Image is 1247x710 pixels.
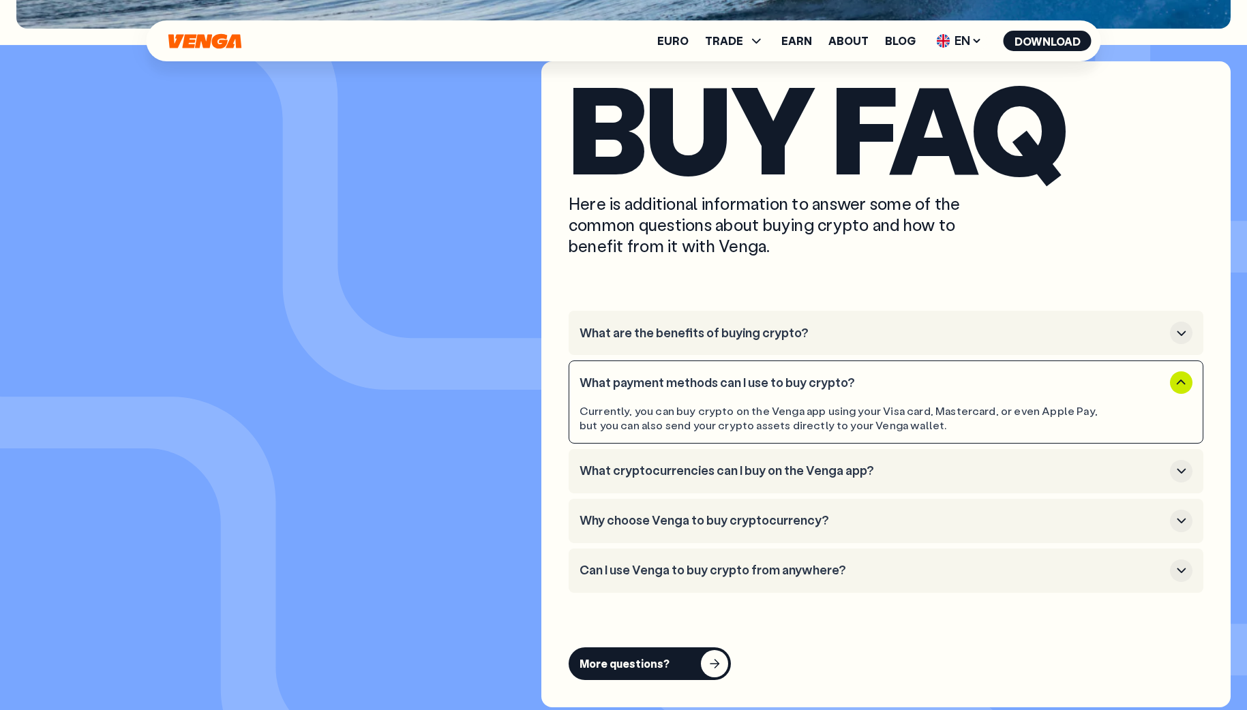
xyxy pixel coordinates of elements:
a: About [828,35,869,46]
button: More questions? [569,647,731,680]
a: Blog [885,35,916,46]
button: Can I use Venga to buy crypto from anywhere? [580,559,1192,582]
button: What cryptocurrencies can I buy on the Venga app? [580,460,1192,482]
span: EN [932,30,987,52]
img: flag-uk [937,34,950,48]
h3: What payment methods can I use to buy crypto? [580,375,1165,390]
a: Euro [657,35,689,46]
button: What are the benefits of buying crypto? [580,322,1192,344]
button: What payment methods can I use to buy crypto? [580,371,1192,394]
h3: Why choose Venga to buy cryptocurrency? [580,513,1165,528]
div: Currently, you can buy crypto on the Venga app using your Visa card, Mastercard, or even Apple Pa... [580,404,1115,433]
p: Here is additional information to answer some of the common questions about buying crypto and how... [569,193,985,257]
h2: Buy faq [569,75,1203,179]
h3: What are the benefits of buying crypto? [580,326,1165,341]
h3: What cryptocurrencies can I buy on the Venga app? [580,463,1165,478]
span: TRADE [705,33,765,49]
div: More questions? [580,657,670,670]
span: TRADE [705,35,743,46]
h3: Can I use Venga to buy crypto from anywhere? [580,563,1165,578]
button: Why choose Venga to buy cryptocurrency? [580,510,1192,532]
a: Earn [781,35,812,46]
svg: Home [167,33,243,49]
button: Download [1004,31,1092,51]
